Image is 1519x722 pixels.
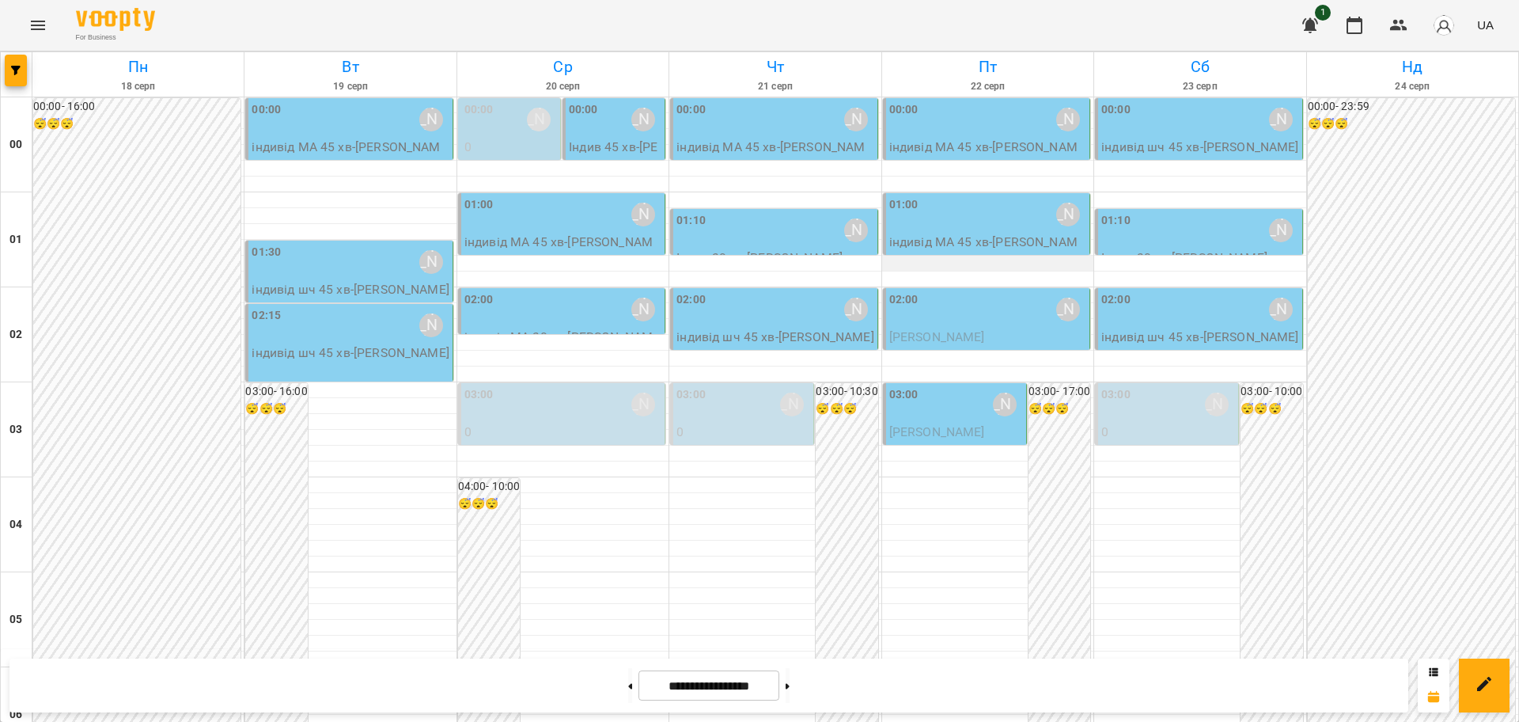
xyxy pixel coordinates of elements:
[1471,10,1500,40] button: UA
[458,478,520,496] h6: 04:00 - 10:00
[252,244,281,261] label: 01:30
[252,280,449,299] p: індивід шч 45 хв - [PERSON_NAME]
[1309,55,1516,79] h6: Нд
[569,101,598,119] label: 00:00
[889,233,1086,270] p: індивід МА 45 хв - [PERSON_NAME]
[631,108,655,131] div: Вовк Галина
[889,101,919,119] label: 00:00
[464,233,661,270] p: індивід МА 45 хв - [PERSON_NAME]
[676,442,810,479] p: індивід МА 45 хв ([PERSON_NAME])
[1101,291,1131,309] label: 02:00
[1028,401,1090,418] h6: 😴😴😴
[844,108,868,131] div: Вовк Галина
[889,196,919,214] label: 01:00
[9,421,22,439] h6: 03
[1101,212,1131,230] label: 01:10
[889,424,985,439] span: [PERSON_NAME]
[676,423,810,442] p: 0
[889,329,985,344] span: [PERSON_NAME]
[1097,55,1303,79] h6: Сб
[1315,5,1331,21] span: 1
[676,328,873,347] p: індивід шч 45 хв - [PERSON_NAME]
[1308,116,1515,133] h6: 😴😴😴
[885,55,1091,79] h6: Пт
[889,386,919,404] label: 03:00
[676,386,706,404] label: 03:00
[35,55,241,79] h6: Пн
[464,196,494,214] label: 01:00
[252,138,449,175] p: індивід МА 45 хв - [PERSON_NAME]
[676,101,706,119] label: 00:00
[631,393,655,416] div: Вовк Галина
[33,116,241,133] h6: 😴😴😴
[1205,393,1229,416] div: Вовк Галина
[1101,249,1298,268] p: Індив 30 хв - [PERSON_NAME]
[816,401,877,418] h6: 😴😴😴
[631,298,655,321] div: Вовк Галина
[464,442,661,479] p: індивід МА 45 хв ([PERSON_NAME])
[1309,79,1516,94] h6: 24 серп
[1477,17,1494,33] span: UA
[464,386,494,404] label: 03:00
[1101,386,1131,404] label: 03:00
[464,138,557,157] p: 0
[1056,203,1080,226] div: Вовк Галина
[1101,328,1298,347] p: індивід шч 45 хв - [PERSON_NAME]
[569,138,661,175] p: Індив 45 хв - [PERSON_NAME]
[1056,108,1080,131] div: Вовк Галина
[676,249,873,268] p: Індив 30 хв - [PERSON_NAME]
[35,79,241,94] h6: 18 серп
[245,401,307,418] h6: 😴😴😴
[1269,298,1293,321] div: Вовк Галина
[993,393,1017,416] div: Вовк Галина
[458,496,520,513] h6: 😴😴😴
[1101,423,1235,442] p: 0
[1101,101,1131,119] label: 00:00
[672,79,878,94] h6: 21 серп
[1097,79,1303,94] h6: 23 серп
[527,108,551,131] div: Вовк Галина
[1241,383,1302,401] h6: 03:00 - 10:00
[1269,108,1293,131] div: Вовк Галина
[816,383,877,401] h6: 03:00 - 10:30
[889,442,1023,461] p: індивід шч 45 хв
[464,328,661,365] p: індивід МА 30 хв - [PERSON_NAME]
[889,291,919,309] label: 02:00
[1269,218,1293,242] div: Вовк Галина
[464,291,494,309] label: 02:00
[1433,14,1455,36] img: avatar_s.png
[889,138,1086,175] p: індивід МА 45 хв - [PERSON_NAME]
[247,55,453,79] h6: Вт
[844,298,868,321] div: Вовк Галина
[252,307,281,325] label: 02:15
[885,79,1091,94] h6: 22 серп
[419,108,443,131] div: Вовк Галина
[245,383,307,401] h6: 03:00 - 16:00
[419,250,443,274] div: Вовк Галина
[9,326,22,344] h6: 02
[252,101,281,119] label: 00:00
[9,611,22,629] h6: 05
[252,344,449,363] p: індивід шч 45 хв - [PERSON_NAME]
[1101,138,1298,157] p: індивід шч 45 хв - [PERSON_NAME]
[460,79,666,94] h6: 20 серп
[9,516,22,534] h6: 04
[76,8,155,31] img: Voopty Logo
[631,203,655,226] div: Вовк Галина
[19,6,57,44] button: Menu
[676,291,706,309] label: 02:00
[419,313,443,337] div: Вовк Галина
[1241,401,1302,418] h6: 😴😴😴
[1056,298,1080,321] div: Вовк Галина
[464,423,661,442] p: 0
[672,55,878,79] h6: Чт
[33,98,241,116] h6: 00:00 - 16:00
[889,347,1086,366] p: індивід шч 45 хв
[460,55,666,79] h6: Ср
[76,32,155,43] span: For Business
[676,212,706,230] label: 01:10
[1308,98,1515,116] h6: 00:00 - 23:59
[1101,442,1235,479] p: індивід шч 45 хв ([PERSON_NAME])
[9,136,22,154] h6: 00
[9,231,22,249] h6: 01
